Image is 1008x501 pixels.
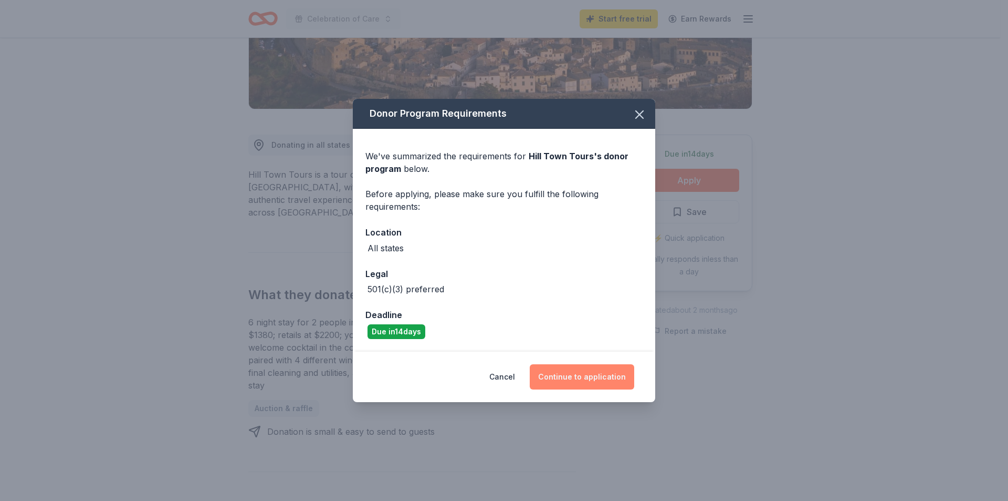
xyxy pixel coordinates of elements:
[367,242,404,254] div: All states
[365,150,643,175] div: We've summarized the requirements for below.
[353,99,655,129] div: Donor Program Requirements
[365,308,643,322] div: Deadline
[530,364,634,390] button: Continue to application
[365,188,643,213] div: Before applying, please make sure you fulfill the following requirements:
[365,226,643,239] div: Location
[367,324,425,339] div: Due in 14 days
[489,364,515,390] button: Cancel
[365,267,643,281] div: Legal
[367,283,444,295] div: 501(c)(3) preferred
